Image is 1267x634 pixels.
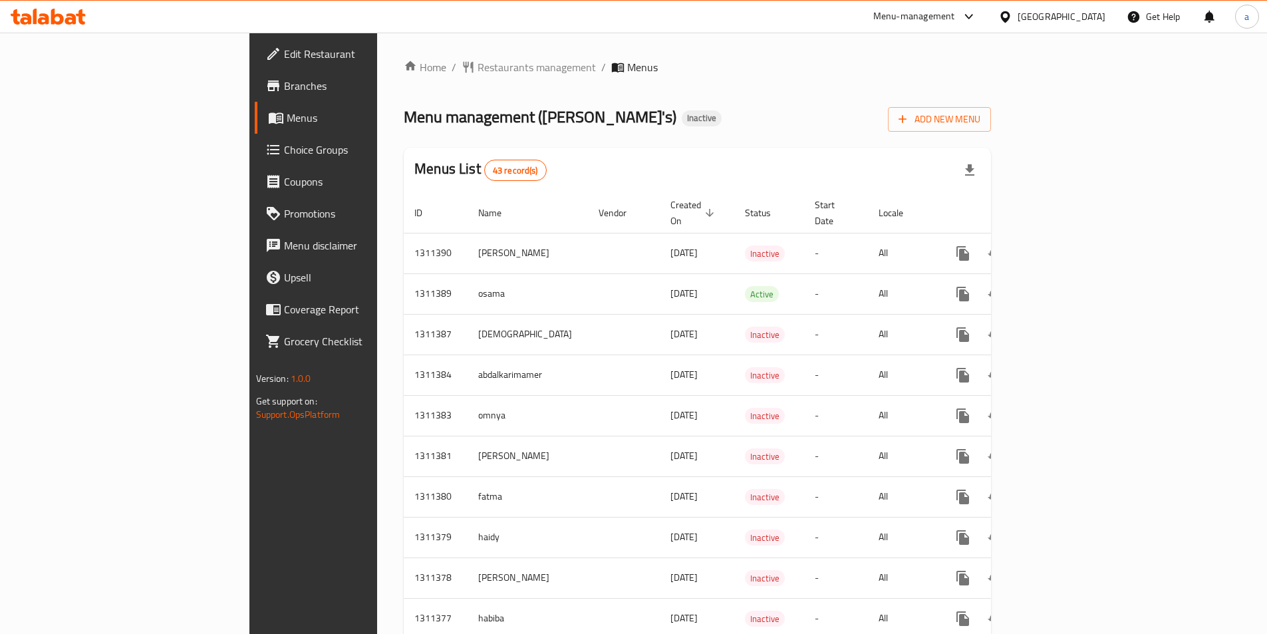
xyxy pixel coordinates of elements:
span: Version: [256,370,289,387]
span: Inactive [745,246,785,261]
span: Locale [879,205,920,221]
button: Change Status [979,440,1011,472]
span: Inactive [745,408,785,424]
span: [DATE] [670,244,698,261]
li: / [601,59,606,75]
td: - [804,395,868,436]
a: Edit Restaurant [255,38,461,70]
span: Restaurants management [478,59,596,75]
td: All [868,395,936,436]
td: All [868,314,936,355]
a: Upsell [255,261,461,293]
td: [PERSON_NAME] [468,557,588,598]
span: Inactive [745,368,785,383]
span: Status [745,205,788,221]
span: [DATE] [670,488,698,505]
td: fatma [468,476,588,517]
button: more [947,238,979,269]
span: Inactive [745,327,785,343]
td: - [804,436,868,476]
span: [DATE] [670,569,698,586]
span: [DATE] [670,406,698,424]
span: Inactive [745,611,785,627]
td: All [868,233,936,273]
td: All [868,355,936,395]
span: Menus [287,110,450,126]
td: osama [468,273,588,314]
div: Inactive [745,530,785,546]
td: - [804,355,868,395]
button: more [947,359,979,391]
span: Grocery Checklist [284,333,450,349]
td: - [804,273,868,314]
div: Inactive [745,448,785,464]
span: [DATE] [670,285,698,302]
span: Coverage Report [284,301,450,317]
a: Branches [255,70,461,102]
span: a [1244,9,1249,24]
a: Menu disclaimer [255,230,461,261]
span: [DATE] [670,528,698,546]
span: Inactive [745,530,785,546]
button: Add New Menu [888,107,991,132]
td: - [804,517,868,557]
td: [PERSON_NAME] [468,233,588,273]
a: Coverage Report [255,293,461,325]
td: - [804,314,868,355]
button: Change Status [979,359,1011,391]
span: Choice Groups [284,142,450,158]
span: Promotions [284,206,450,222]
a: Coupons [255,166,461,198]
th: Actions [936,193,1085,234]
span: Menu management ( [PERSON_NAME]'s ) [404,102,676,132]
td: [PERSON_NAME] [468,436,588,476]
button: more [947,278,979,310]
a: Choice Groups [255,134,461,166]
div: [GEOGRAPHIC_DATA] [1018,9,1105,24]
td: All [868,436,936,476]
button: Change Status [979,522,1011,554]
span: Menu disclaimer [284,238,450,253]
span: Edit Restaurant [284,46,450,62]
div: Inactive [745,367,785,383]
button: more [947,319,979,351]
div: Total records count [484,160,547,181]
td: All [868,476,936,517]
h2: Menus List [414,159,546,181]
button: Change Status [979,481,1011,513]
span: 43 record(s) [485,164,546,177]
div: Menu-management [873,9,955,25]
button: more [947,562,979,594]
td: abdalkarimamer [468,355,588,395]
td: - [804,476,868,517]
button: Change Status [979,562,1011,594]
button: more [947,522,979,554]
button: Change Status [979,319,1011,351]
td: - [804,557,868,598]
span: Coupons [284,174,450,190]
a: Restaurants management [462,59,596,75]
a: Promotions [255,198,461,230]
td: haidy [468,517,588,557]
div: Export file [954,154,986,186]
span: Menus [627,59,658,75]
span: Upsell [284,269,450,285]
button: Change Status [979,238,1011,269]
button: more [947,440,979,472]
span: Name [478,205,519,221]
span: ID [414,205,440,221]
div: Inactive [682,110,722,126]
span: Created On [670,197,718,229]
span: [DATE] [670,325,698,343]
span: Vendor [599,205,644,221]
span: Inactive [745,449,785,464]
span: Inactive [745,490,785,505]
td: omnya [468,395,588,436]
td: All [868,557,936,598]
a: Grocery Checklist [255,325,461,357]
div: Active [745,286,779,302]
div: Inactive [745,489,785,505]
span: [DATE] [670,609,698,627]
